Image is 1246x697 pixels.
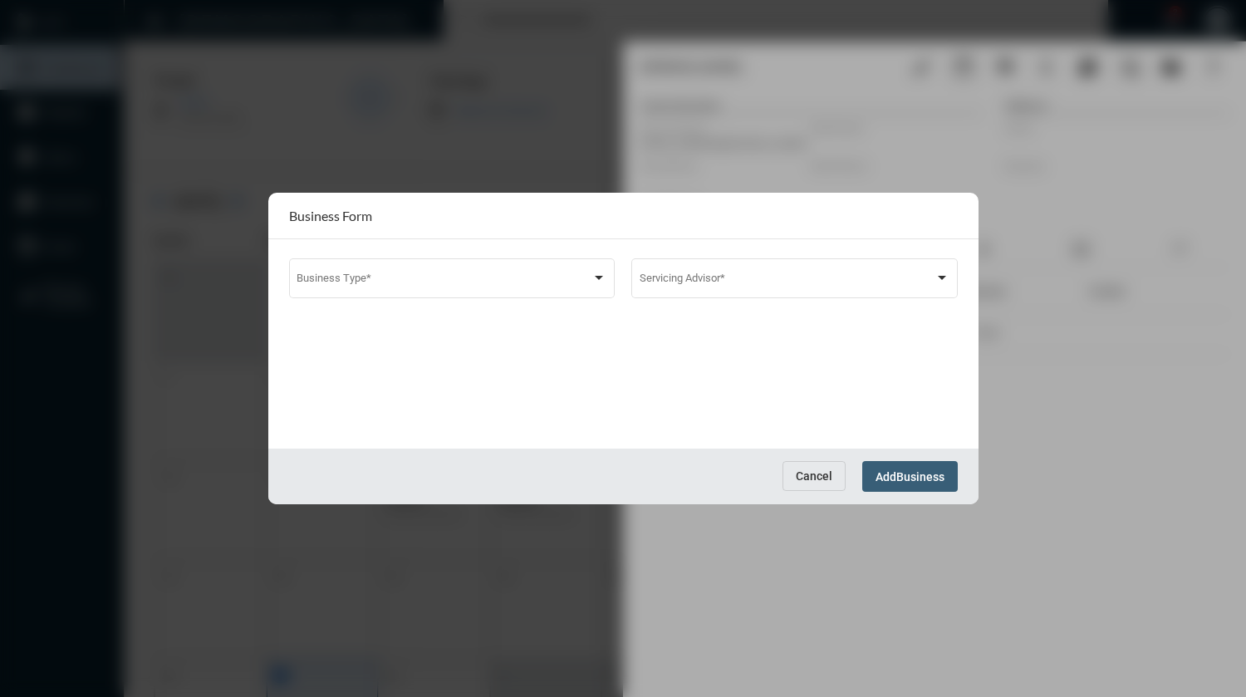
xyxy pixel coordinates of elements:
h2: Business Form [289,208,372,223]
span: Business [896,470,944,483]
span: Cancel [796,469,832,483]
button: AddBusiness [862,461,958,492]
button: Cancel [782,461,846,491]
span: Add [876,470,896,483]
